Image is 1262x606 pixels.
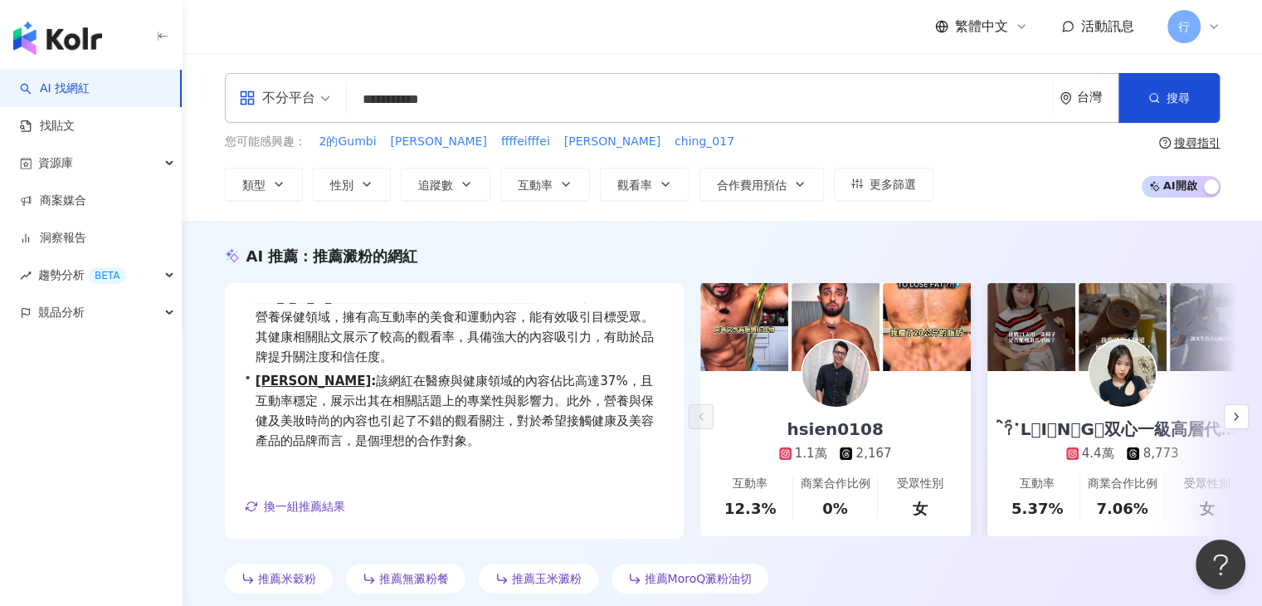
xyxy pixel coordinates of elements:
[245,371,664,451] div: •
[1096,498,1147,519] div: 7.06%
[987,418,1258,441] div: ?ི་ྀL⃟I⃟N⃟G⃟双心一級高層代理·凍膜一級代理招代
[792,283,880,371] img: post-image
[795,445,827,462] div: 1.1萬
[717,178,787,192] span: 合作費用預估
[1011,498,1063,519] div: 5.37%
[379,572,449,585] span: 推薦無澱粉餐
[38,294,85,331] span: 競品分析
[855,445,891,462] div: 2,167
[700,283,788,371] img: post-image
[20,81,90,97] a: searchAI 找網紅
[1178,17,1190,36] span: 行
[1082,445,1114,462] div: 4.4萬
[987,283,1075,371] img: post-image
[20,270,32,281] span: rise
[20,230,86,247] a: 洞察報告
[802,340,869,407] img: KOL Avatar
[699,168,824,201] button: 合作費用預估
[897,476,943,492] div: 受眾性別
[225,134,306,150] span: 您可能感興趣：
[564,134,660,150] span: [PERSON_NAME]
[1089,340,1156,407] img: KOL Avatar
[1118,73,1220,123] button: 搜尋
[390,133,488,151] button: [PERSON_NAME]
[245,287,664,367] div: •
[822,498,848,519] div: 0%
[512,572,582,585] span: 推薦玉米澱粉
[834,168,933,201] button: 更多篩選
[1060,92,1072,105] span: environment
[239,90,256,106] span: appstore
[501,134,550,150] span: ffffeifffei
[617,178,652,192] span: 觀看率
[674,133,735,151] button: ching_017
[535,290,540,305] span: :
[319,133,378,151] button: 2的Gumbi
[600,168,689,201] button: 觀看率
[500,133,551,151] button: ffffeifffei
[800,476,870,492] div: 商業合作比例
[563,133,661,151] button: [PERSON_NAME]
[1087,476,1157,492] div: 商業合作比例
[1167,91,1190,105] span: 搜尋
[391,134,487,150] span: [PERSON_NAME]
[245,494,346,519] button: 換一組推薦結果
[1077,90,1118,105] div: 台灣
[256,371,664,451] span: 該網紅在醫療與健康領域的內容佔比高達37%，且互動率穩定，展示出其在相關話題上的專業性與影響力。此外，營養與保健及美妝時尚的內容也引起了不錯的觀看關注，對於希望接觸健康及美容產品的品牌而言，是個...
[256,287,664,367] span: 該網紅專注於運動和營養保健領域，擁有高互動率的美食和運動內容，能有效吸引目標受眾。其健康相關貼文展示了較高的觀看率，具備強大的內容吸引力，有助於品牌提升關注度和信任度。
[645,572,753,585] span: 推薦MoroQ澱粉油切
[242,178,266,192] span: 類型
[700,371,971,536] a: hsien01081.1萬2,167互動率12.3%商業合作比例0%受眾性別女
[518,178,553,192] span: 互動率
[88,267,126,284] div: BETA
[1196,540,1245,589] iframe: Help Scout Beacon - Open
[20,193,86,209] a: 商案媒合
[371,374,376,389] span: :
[38,257,126,294] span: 趨勢分析
[313,168,391,201] button: 性別
[313,247,417,265] span: 推薦澱粉的網紅
[1174,136,1221,149] div: 搜尋指引
[13,22,102,55] img: logo
[1020,476,1055,492] div: 互動率
[675,134,734,150] span: ching_017
[955,17,1008,36] span: 繁體中文
[258,572,316,585] span: 推薦米穀粉
[770,418,899,441] div: hsien0108
[1200,498,1215,519] div: 女
[500,168,590,201] button: 互動率
[264,500,345,513] span: 換一組推薦結果
[319,134,377,150] span: 2的Gumbi
[20,118,75,134] a: 找貼文
[418,178,453,192] span: 追蹤數
[225,168,303,201] button: 類型
[1184,476,1230,492] div: 受眾性別
[256,290,536,305] a: ?ི་ྀL⃟I⃟N⃟G⃟双心一級高層代理·凍膜一級代理招代
[987,371,1258,536] a: ?ི་ྀL⃟I⃟N⃟G⃟双心一級高層代理·凍膜一級代理招代4.4萬8,773互動率5.37%商業合作比例7.06%受眾性別女
[401,168,490,201] button: 追蹤數
[38,144,73,182] span: 資源庫
[1170,283,1258,371] img: post-image
[1079,283,1167,371] img: post-image
[733,476,767,492] div: 互動率
[330,178,353,192] span: 性別
[1081,18,1134,34] span: 活動訊息
[239,85,315,111] div: 不分平台
[1159,137,1171,149] span: question-circle
[1143,445,1178,462] div: 8,773
[870,178,916,191] span: 更多篩選
[913,498,928,519] div: 女
[256,374,371,389] a: [PERSON_NAME]
[883,283,971,371] img: post-image
[724,498,776,519] div: 12.3%
[246,246,418,266] div: AI 推薦 ：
